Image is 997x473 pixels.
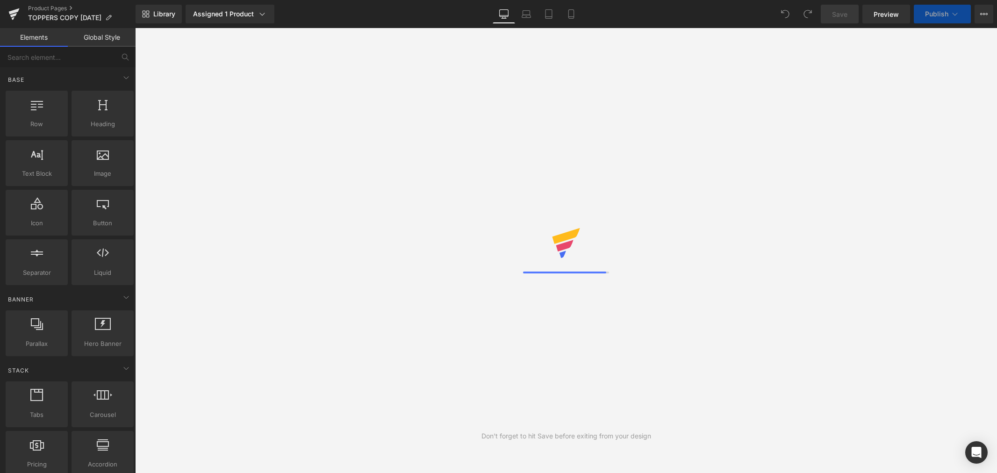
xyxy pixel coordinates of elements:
[28,5,136,12] a: Product Pages
[74,459,131,469] span: Accordion
[74,268,131,278] span: Liquid
[8,218,65,228] span: Icon
[153,10,175,18] span: Library
[7,295,35,304] span: Banner
[8,339,65,349] span: Parallax
[7,366,30,375] span: Stack
[28,14,101,21] span: TOPPERS COPY [DATE]
[193,9,267,19] div: Assigned 1 Product
[8,119,65,129] span: Row
[8,169,65,179] span: Text Block
[74,339,131,349] span: Hero Banner
[914,5,971,23] button: Publish
[798,5,817,23] button: Redo
[136,5,182,23] a: New Library
[832,9,847,19] span: Save
[965,441,988,464] div: Open Intercom Messenger
[74,218,131,228] span: Button
[68,28,136,47] a: Global Style
[874,9,899,19] span: Preview
[481,431,651,441] div: Don't forget to hit Save before exiting from your design
[776,5,795,23] button: Undo
[975,5,993,23] button: More
[925,10,948,18] span: Publish
[8,410,65,420] span: Tabs
[74,169,131,179] span: Image
[74,410,131,420] span: Carousel
[8,268,65,278] span: Separator
[7,75,25,84] span: Base
[862,5,910,23] a: Preview
[538,5,560,23] a: Tablet
[560,5,582,23] a: Mobile
[493,5,515,23] a: Desktop
[515,5,538,23] a: Laptop
[74,119,131,129] span: Heading
[8,459,65,469] span: Pricing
